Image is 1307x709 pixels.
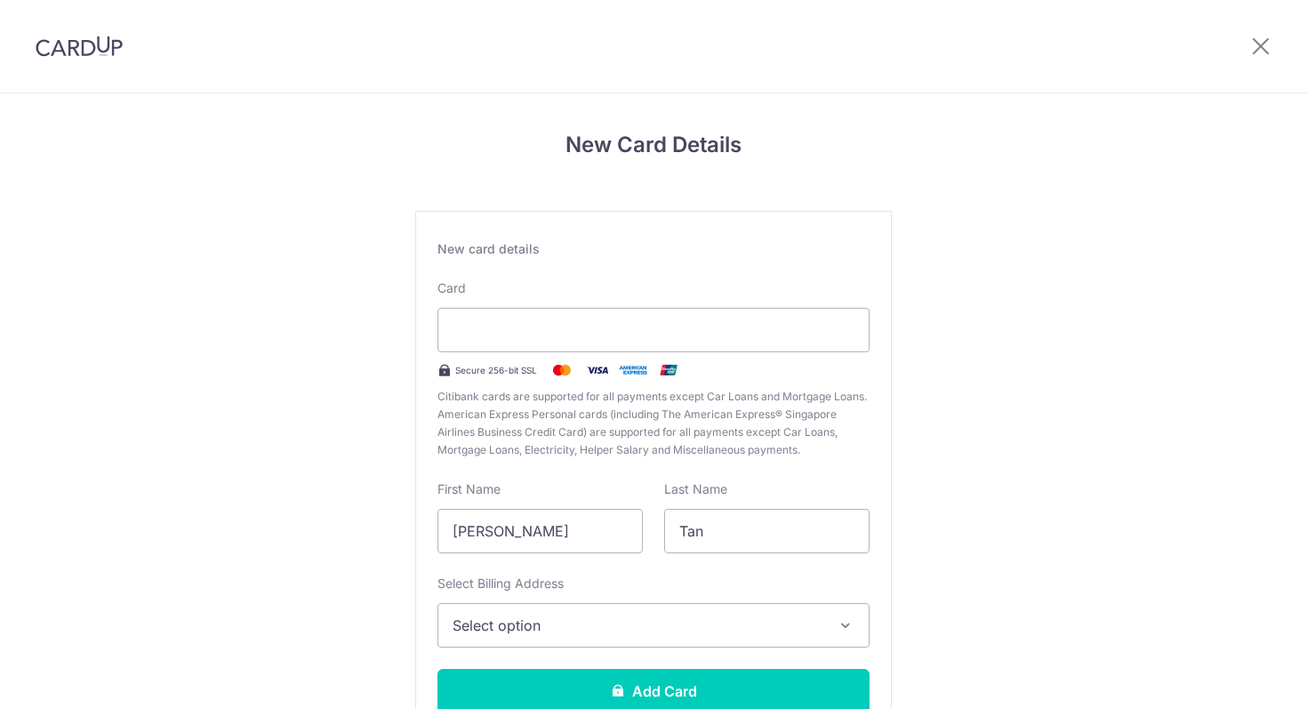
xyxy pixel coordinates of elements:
div: New card details [437,240,870,258]
img: .alt.unionpay [651,359,686,381]
input: Cardholder Last Name [664,509,870,553]
input: Cardholder First Name [437,509,643,553]
img: CardUp [36,36,123,57]
iframe: Secure card payment input frame [453,319,854,341]
img: Mastercard [544,359,580,381]
span: Citibank cards are supported for all payments except Car Loans and Mortgage Loans. American Expre... [437,388,870,459]
img: Visa [580,359,615,381]
h4: New Card Details [415,129,892,161]
span: Select option [453,615,822,636]
button: Select option [437,603,870,648]
label: First Name [437,480,501,498]
label: Card [437,279,466,297]
img: .alt.amex [615,359,651,381]
label: Last Name [664,480,727,498]
label: Select Billing Address [437,575,564,592]
span: Secure 256-bit SSL [455,363,537,377]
